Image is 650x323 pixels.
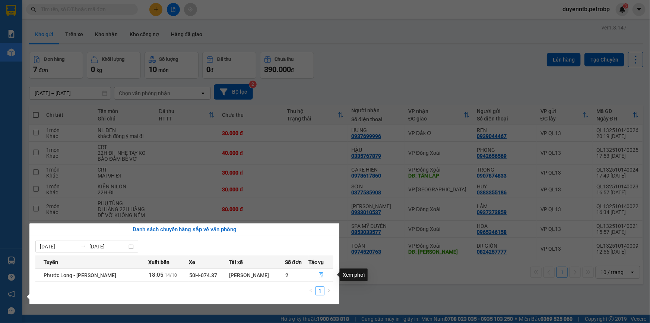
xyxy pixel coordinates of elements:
button: file-done [309,269,333,281]
span: Tác vụ [309,258,324,266]
span: 18:05 [149,272,164,278]
span: 2 [285,272,288,278]
li: 1 [316,286,324,295]
div: Xem phơi [340,269,368,281]
div: Danh sách chuyến hàng sắp về văn phòng [35,225,333,234]
span: left [309,288,313,293]
li: Next Page [324,286,333,295]
span: Số đơn [285,258,302,266]
span: right [327,288,331,293]
li: Previous Page [307,286,316,295]
span: Phước Long - [PERSON_NAME] [44,272,116,278]
span: swap-right [80,244,86,250]
span: Xe [189,258,195,266]
button: right [324,286,333,295]
input: Từ ngày [40,242,77,251]
a: 1 [316,287,324,295]
span: Xuất bến [148,258,169,266]
span: 14/10 [165,273,177,278]
span: Tài xế [229,258,243,266]
span: Tuyến [44,258,58,266]
input: Đến ngày [89,242,127,251]
span: 50H-074.37 [189,272,217,278]
button: left [307,286,316,295]
span: to [80,244,86,250]
div: [PERSON_NAME] [229,271,285,279]
span: file-done [318,272,324,278]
